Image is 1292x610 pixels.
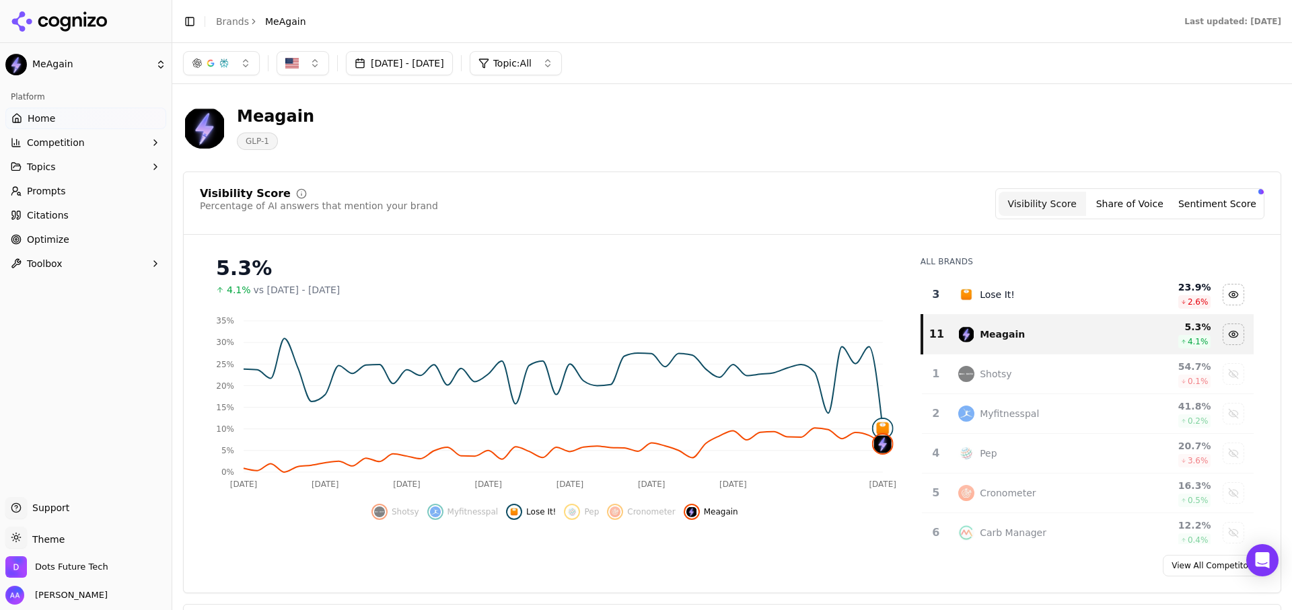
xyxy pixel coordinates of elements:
[927,406,945,422] div: 2
[216,403,234,412] tspan: 15%
[869,480,896,489] tspan: [DATE]
[929,326,945,342] div: 11
[216,16,249,27] a: Brands
[216,316,234,326] tspan: 35%
[704,506,738,517] span: Meagain
[5,180,166,202] a: Prompts
[922,315,1254,354] tr: 11meagainMeagain5.3%4.1%Hide meagain data
[216,15,306,28] nav: breadcrumb
[5,132,166,153] button: Competition
[216,381,234,391] tspan: 20%
[1188,416,1209,426] span: 0.2 %
[958,326,974,342] img: meagain
[526,506,556,517] span: Lose It!
[447,506,499,517] span: Myfitnesspal
[227,283,251,297] span: 4.1%
[1124,360,1211,373] div: 54.7 %
[921,256,1254,267] div: All Brands
[958,485,974,501] img: cronometer
[5,204,166,226] a: Citations
[557,480,584,489] tspan: [DATE]
[958,525,974,541] img: carb manager
[1188,297,1209,307] span: 2.6 %
[254,283,340,297] span: vs [DATE] - [DATE]
[922,354,1254,394] tr: 1shotsyShotsy54.7%0.1%Show shotsy data
[686,506,697,517] img: meagain
[927,485,945,501] div: 5
[1188,495,1209,506] span: 0.5 %
[5,586,24,605] img: Ameer Asghar
[999,192,1086,216] button: Visibility Score
[237,106,314,127] div: Meagain
[922,275,1254,315] tr: 3lose it!Lose It!23.9%2.6%Hide lose it! data
[5,156,166,178] button: Topics
[374,506,385,517] img: shotsy
[230,480,258,489] tspan: [DATE]
[5,108,166,129] a: Home
[285,56,299,70] img: US
[719,480,747,489] tspan: [DATE]
[980,328,1025,341] div: Meagain
[27,136,85,149] span: Competition
[393,480,421,489] tspan: [DATE]
[922,394,1254,434] tr: 2myfitnesspalMyfitnesspal41.8%0.2%Show myfitnesspal data
[1086,192,1174,216] button: Share of Voice
[1223,284,1244,305] button: Hide lose it! data
[1124,320,1211,334] div: 5.3 %
[873,434,892,453] img: meagain
[1124,519,1211,532] div: 12.2 %
[200,199,438,213] div: Percentage of AI answers that mention your brand
[1246,544,1279,576] div: Open Intercom Messenger
[1124,399,1211,413] div: 41.8 %
[1223,403,1244,424] button: Show myfitnesspal data
[980,447,997,460] div: Pep
[927,525,945,541] div: 6
[638,480,666,489] tspan: [DATE]
[509,506,519,517] img: lose it!
[1124,280,1211,294] div: 23.9 %
[927,445,945,461] div: 4
[216,424,234,434] tspan: 10%
[27,501,69,514] span: Support
[221,446,234,455] tspan: 5%
[27,257,63,270] span: Toolbox
[5,556,27,578] img: Dots Future Tech
[27,233,69,246] span: Optimize
[30,589,108,601] span: [PERSON_NAME]
[607,504,675,520] button: Show cronometer data
[312,480,339,489] tspan: [DATE]
[1124,479,1211,492] div: 16.3 %
[35,561,108,573] span: Dots Future Tech
[427,504,499,520] button: Show myfitnesspal data
[27,160,56,174] span: Topics
[1188,535,1209,545] span: 0.4 %
[1223,323,1244,345] button: Hide meagain data
[493,56,532,70] span: Topic: All
[5,586,108,605] button: Open user button
[430,506,441,517] img: myfitnesspal
[922,473,1254,513] tr: 5cronometerCronometer16.3%0.5%Show cronometer data
[922,434,1254,473] tr: 4pepPep20.7%3.6%Show pep data
[200,188,291,199] div: Visibility Score
[958,287,974,303] img: lose it!
[32,59,150,71] span: MeAgain
[610,506,620,517] img: cronometer
[873,419,892,438] img: lose it!
[958,445,974,461] img: pep
[221,467,234,477] tspan: 0%
[564,504,599,520] button: Show pep data
[27,534,65,545] span: Theme
[684,504,738,520] button: Hide meagain data
[5,54,27,75] img: MeAgain
[371,504,419,520] button: Show shotsy data
[927,287,945,303] div: 3
[980,367,1011,381] div: Shotsy
[5,86,166,108] div: Platform
[216,256,894,280] div: 5.3%
[27,208,69,222] span: Citations
[958,406,974,422] img: myfitnesspal
[1223,443,1244,464] button: Show pep data
[5,556,108,578] button: Open organization switcher
[474,480,502,489] tspan: [DATE]
[1124,439,1211,453] div: 20.7 %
